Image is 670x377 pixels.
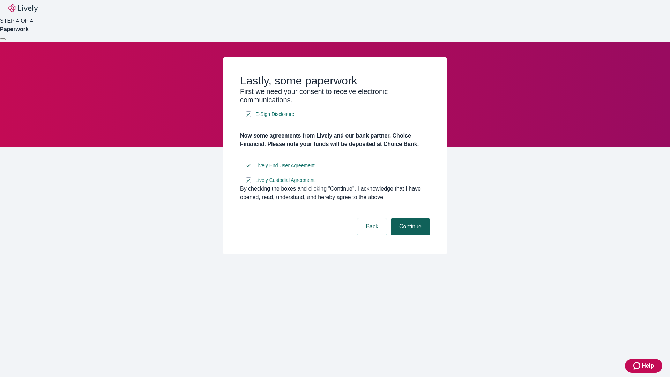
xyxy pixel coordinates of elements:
span: Lively Custodial Agreement [255,177,315,184]
button: Back [357,218,387,235]
span: Lively End User Agreement [255,162,315,169]
button: Zendesk support iconHelp [625,359,662,373]
img: Lively [8,4,38,13]
h4: Now some agreements from Lively and our bank partner, Choice Financial. Please note your funds wi... [240,132,430,148]
span: Help [642,362,654,370]
span: E-Sign Disclosure [255,111,294,118]
h2: Lastly, some paperwork [240,74,430,87]
div: By checking the boxes and clicking “Continue", I acknowledge that I have opened, read, understand... [240,185,430,201]
h3: First we need your consent to receive electronic communications. [240,87,430,104]
a: e-sign disclosure document [254,176,316,185]
svg: Zendesk support icon [633,362,642,370]
a: e-sign disclosure document [254,110,296,119]
a: e-sign disclosure document [254,161,316,170]
button: Continue [391,218,430,235]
